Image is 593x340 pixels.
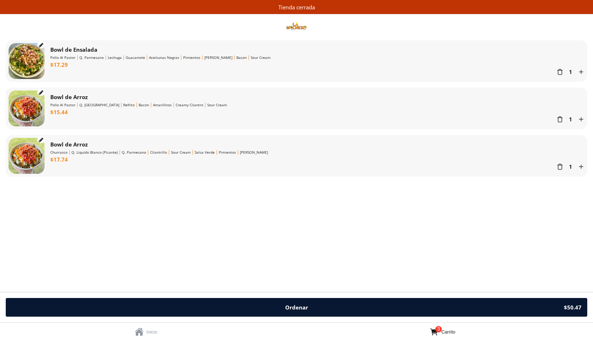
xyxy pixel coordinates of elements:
[564,304,582,311] div: $50.47
[50,156,68,163] div: $17.74
[150,149,167,156] span: Cilantrillo
[153,101,172,108] span: Amarillitos
[147,329,157,335] span: Inicio
[183,54,200,61] span: Pimientos
[79,54,104,61] span: Q. Parmesano
[195,149,215,156] span: Salsa Verde
[139,101,149,108] span: Bacon
[578,68,584,75] button: 
[557,68,563,75] button: 
[285,304,308,311] div: Ordenar
[236,54,247,61] span: Bacon
[122,149,146,156] span: Q. Parmesano
[578,116,584,123] button: 
[108,54,122,61] span: Lechuga
[79,101,119,108] span: Q. [GEOGRAPHIC_DATA]
[176,101,203,108] span: Creamy Cilantro
[251,54,270,61] span: Sour Cream
[557,163,563,170] button: 
[39,42,43,48] button: 
[569,163,572,170] div: 1
[50,46,97,53] span: Bowl de Ensalada
[149,54,179,61] span: Aceitunas Negras
[435,326,442,333] span: 3
[50,93,88,101] span: Bowl de Arroz
[204,54,232,61] span: [PERSON_NAME]
[441,329,455,335] span: Carrito
[569,116,572,123] div: 1
[207,101,227,108] span: Sour Cream
[278,4,315,11] div: Tienda cerrada
[123,101,135,108] span: Refrito
[171,149,191,156] span: Sour Cream
[50,108,68,116] div: $15.44
[6,298,587,317] button: Ordenar$50.47
[240,149,268,156] span: [PERSON_NAME]
[39,90,43,95] button: 
[135,327,144,337] button: 
[569,68,572,75] div: 1
[50,101,75,108] span: Pollo Al Pastor
[50,61,68,68] div: $17.29
[219,149,236,156] span: Pimientos
[50,141,88,148] span: Bowl de Arroz
[50,54,75,61] span: Pollo Al Pastor
[71,149,118,156] span: Q. Liquido Blanco (Picante)
[39,137,43,143] button: 
[578,163,584,170] button: 
[50,149,68,156] span: Churrasco
[557,116,563,123] button: 
[126,54,145,61] span: Guacamole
